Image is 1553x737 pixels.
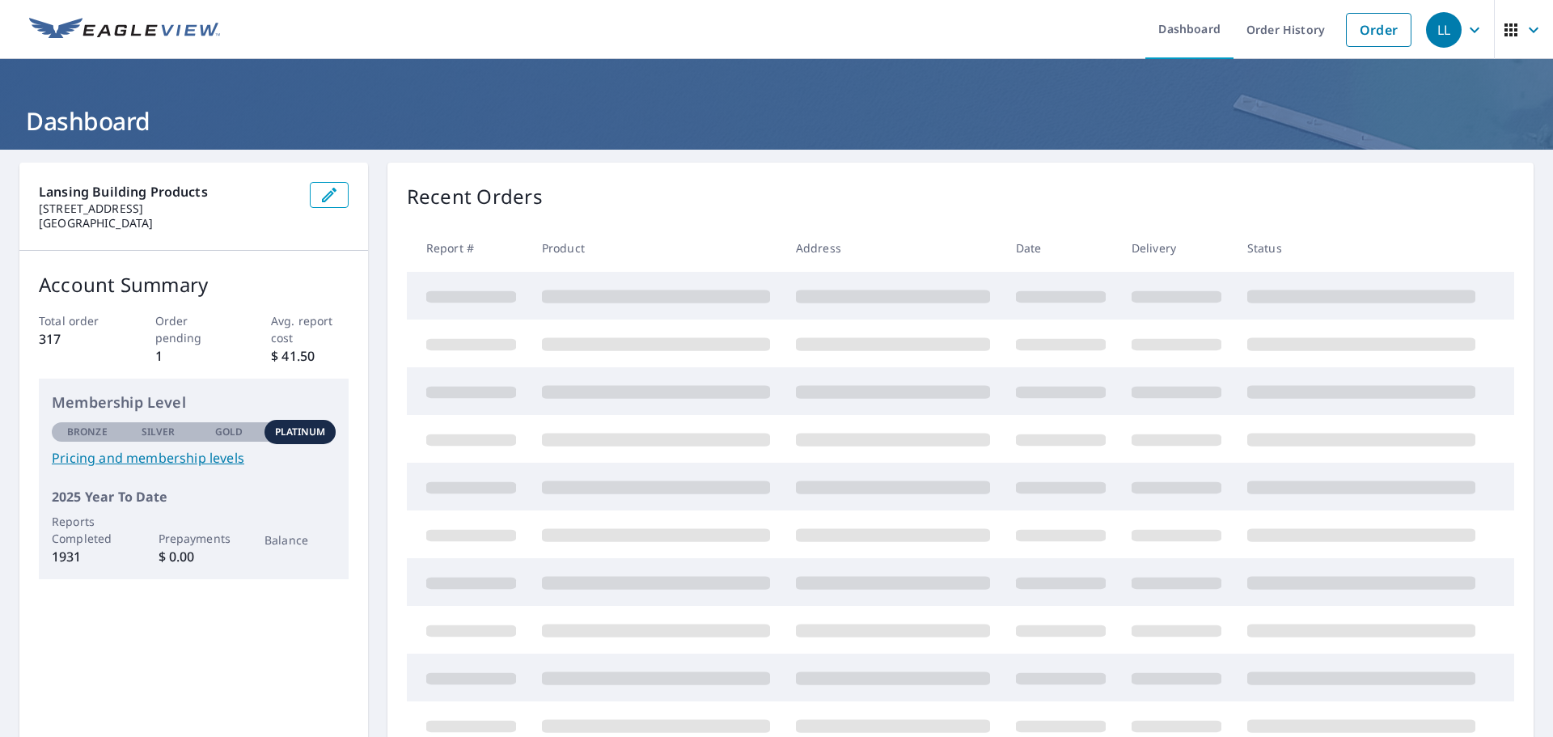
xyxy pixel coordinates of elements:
[1426,12,1462,48] div: LL
[1003,224,1119,272] th: Date
[52,513,123,547] p: Reports Completed
[39,312,116,329] p: Total order
[155,312,233,346] p: Order pending
[39,329,116,349] p: 317
[52,547,123,566] p: 1931
[783,224,1003,272] th: Address
[52,487,336,506] p: 2025 Year To Date
[275,425,326,439] p: Platinum
[215,425,243,439] p: Gold
[39,270,349,299] p: Account Summary
[271,346,349,366] p: $ 41.50
[39,201,297,216] p: [STREET_ADDRESS]
[39,182,297,201] p: Lansing Building Products
[1346,13,1411,47] a: Order
[19,104,1534,138] h1: Dashboard
[407,224,529,272] th: Report #
[264,532,336,549] p: Balance
[1234,224,1488,272] th: Status
[1119,224,1234,272] th: Delivery
[142,425,176,439] p: Silver
[39,216,297,231] p: [GEOGRAPHIC_DATA]
[529,224,783,272] th: Product
[67,425,108,439] p: Bronze
[52,392,336,413] p: Membership Level
[271,312,349,346] p: Avg. report cost
[52,448,336,468] a: Pricing and membership levels
[29,18,220,42] img: EV Logo
[407,182,543,211] p: Recent Orders
[159,530,230,547] p: Prepayments
[159,547,230,566] p: $ 0.00
[155,346,233,366] p: 1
